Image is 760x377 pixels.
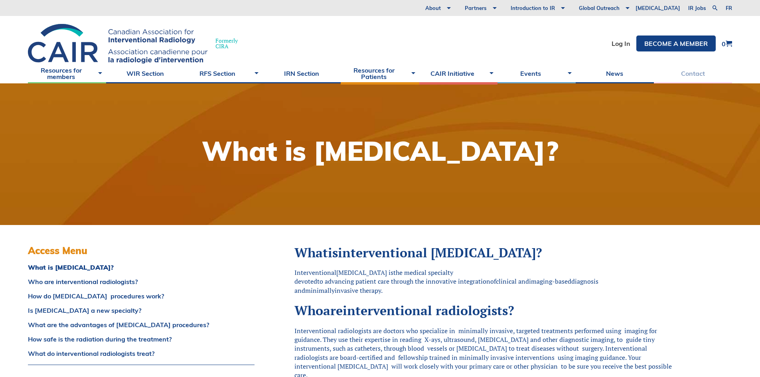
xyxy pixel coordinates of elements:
span: Formerly CIRA [215,38,238,49]
a: News [576,63,654,83]
a: What is [MEDICAL_DATA]? [28,264,255,270]
a: Events [497,63,576,83]
span: interventional [343,302,432,319]
a: Log In [612,40,630,47]
span: interventional [338,244,427,261]
a: What are the advantages of [MEDICAL_DATA] procedures? [28,322,255,328]
span: therapy. [360,286,383,295]
img: CIRA [28,24,207,63]
span: [MEDICAL_DATA]? [431,244,542,261]
span: of [490,277,496,286]
span: invasive [335,286,358,295]
a: Contact [654,63,732,83]
a: 0 [722,40,732,47]
a: RFS Section [184,63,263,83]
a: What do interventional radiologists treat?​ [28,350,255,357]
span: radiologists? [436,302,514,319]
a: IRN Section [263,63,341,83]
span: through [391,277,413,286]
span: advancing [325,277,354,286]
a: Who are interventional radiologists? [28,278,255,285]
a: CAIR Initiative [419,63,497,83]
h3: Access Menu [28,245,255,257]
span: patient [355,277,376,286]
a: Resources for Patients [341,63,419,83]
a: How do [MEDICAL_DATA] procedures work? [28,293,255,299]
span: are [323,302,343,319]
h1: What is [MEDICAL_DATA]? [202,138,558,164]
a: Become a member [636,36,716,51]
span: What [294,244,328,261]
span: integration [458,277,490,286]
span: is [328,244,338,261]
a: How safe is the radiation during the treatment?​ [28,336,255,342]
span: innovative [426,277,456,286]
span: clinical and [496,277,529,286]
span: the [415,277,424,286]
a: Resources for members [28,63,106,83]
span: minimally [305,286,335,295]
span: imaging-based [529,277,571,286]
a: fr [726,6,732,11]
a: WIR Section [106,63,184,83]
span: Interventional [294,268,336,277]
span: diagnosis and [294,277,598,294]
span: the medical specialty devoted [294,268,453,286]
span: Who [294,302,323,319]
span: [MEDICAL_DATA] is [336,268,393,277]
a: Is [MEDICAL_DATA] a new specialty? [28,307,255,314]
span: care [378,277,389,286]
a: FormerlyCIRA [28,24,246,63]
span: to [317,277,323,286]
